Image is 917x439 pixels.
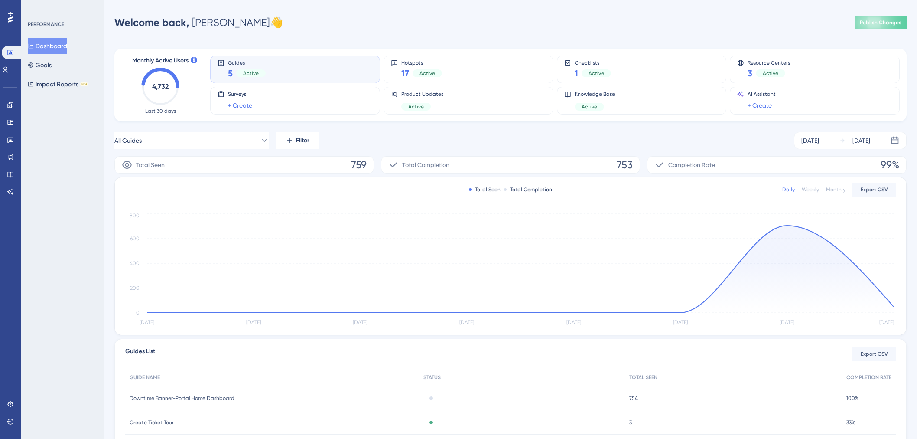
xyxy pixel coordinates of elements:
div: [PERSON_NAME] 👋 [114,16,283,29]
span: 753 [617,158,633,172]
span: Active [419,70,435,77]
span: Export CSV [861,186,888,193]
span: Active [582,103,597,110]
span: AI Assistant [748,91,776,98]
button: All Guides [114,132,269,149]
span: Guides List [125,346,155,362]
span: Guides [228,59,266,66]
span: Last 30 days [145,108,176,115]
div: PERFORMANCE [28,21,64,28]
div: Daily [782,186,795,193]
div: Monthly [826,186,845,193]
span: 759 [351,158,367,172]
tspan: [DATE] [673,319,688,325]
span: Active [589,70,604,77]
span: Hotspots [401,59,442,66]
tspan: [DATE] [879,319,894,325]
span: 99% [881,158,899,172]
span: Downtime Banner-Portal Home Dashboard [130,395,234,402]
span: Monthly Active Users [132,56,189,66]
button: Export CSV [852,183,896,197]
iframe: UserGuiding AI Assistant Launcher [881,405,907,431]
tspan: [DATE] [246,319,261,325]
span: 1 [575,67,578,79]
span: Knowledge Base [575,91,615,98]
tspan: [DATE] [566,319,581,325]
span: Total Completion [402,160,449,170]
span: 3 [629,419,632,426]
span: Export CSV [861,351,888,357]
span: 17 [401,67,409,79]
a: + Create [228,100,252,111]
span: Active [243,70,259,77]
span: 33% [846,419,855,426]
span: 754 [629,395,638,402]
span: Active [763,70,778,77]
span: TOTAL SEEN [629,374,657,381]
span: Checklists [575,59,611,66]
span: Resource Centers [748,59,790,66]
button: Export CSV [852,347,896,361]
span: GUIDE NAME [130,374,160,381]
span: STATUS [423,374,441,381]
tspan: [DATE] [140,319,154,325]
div: BETA [80,82,88,86]
span: Surveys [228,91,252,98]
span: Total Seen [136,160,165,170]
tspan: 800 [130,213,140,219]
span: 3 [748,67,752,79]
tspan: 400 [130,260,140,266]
span: Filter [296,135,309,146]
div: Weekly [802,186,819,193]
span: Welcome back, [114,16,189,29]
span: 100% [846,395,859,402]
tspan: [DATE] [353,319,367,325]
span: Create Ticket Tour [130,419,174,426]
button: Publish Changes [855,16,907,29]
tspan: [DATE] [459,319,474,325]
a: + Create [748,100,772,111]
span: Completion Rate [668,160,715,170]
span: All Guides [114,135,142,146]
span: COMPLETION RATE [846,374,891,381]
button: Filter [276,132,319,149]
div: Total Seen [469,186,501,193]
button: Goals [28,57,52,73]
span: Product Updates [401,91,443,98]
text: 4,732 [152,82,169,91]
button: Dashboard [28,38,67,54]
span: Publish Changes [860,19,901,26]
span: Active [408,103,424,110]
button: Impact ReportsBETA [28,76,88,92]
div: [DATE] [801,135,819,146]
tspan: [DATE] [780,319,794,325]
tspan: 600 [130,236,140,242]
tspan: 200 [130,285,140,291]
tspan: 0 [136,310,140,316]
div: [DATE] [852,135,870,146]
span: 5 [228,67,233,79]
div: Total Completion [504,186,552,193]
